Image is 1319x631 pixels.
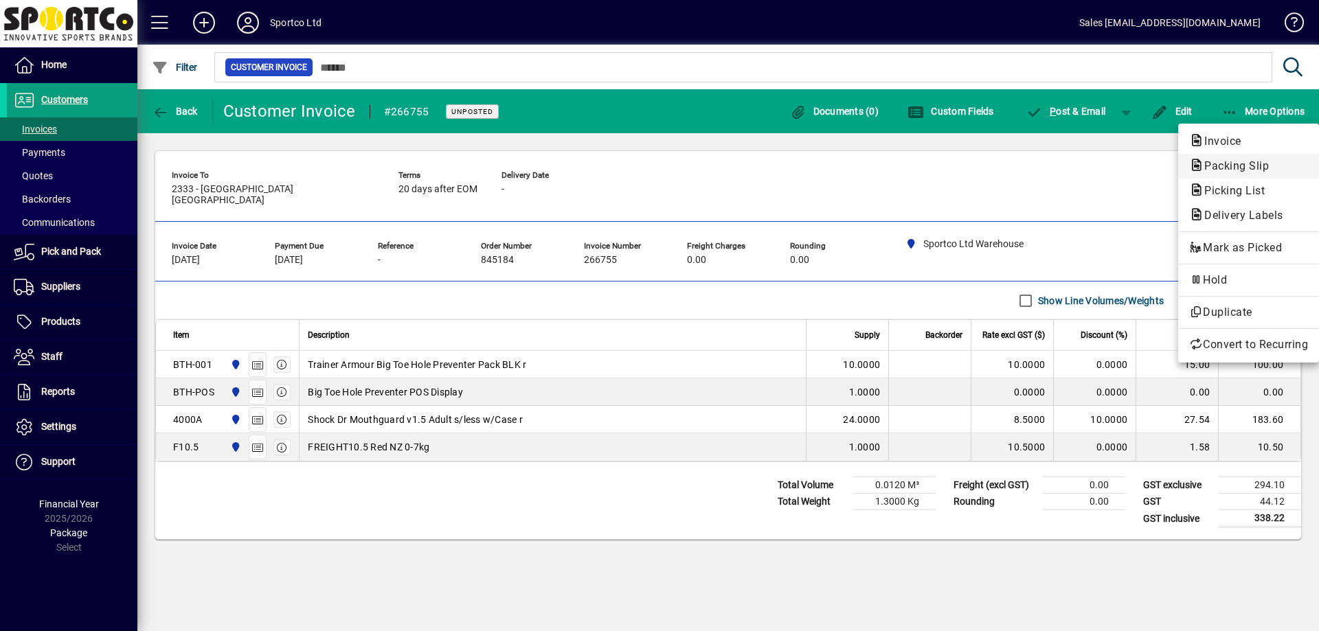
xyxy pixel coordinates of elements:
span: Picking List [1189,184,1272,197]
span: Mark as Picked [1189,240,1308,256]
span: Duplicate [1189,304,1308,321]
span: Packing Slip [1189,159,1276,172]
span: Delivery Labels [1189,209,1290,222]
span: Invoice [1189,135,1248,148]
span: Convert to Recurring [1189,336,1308,353]
span: Hold [1189,272,1308,288]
